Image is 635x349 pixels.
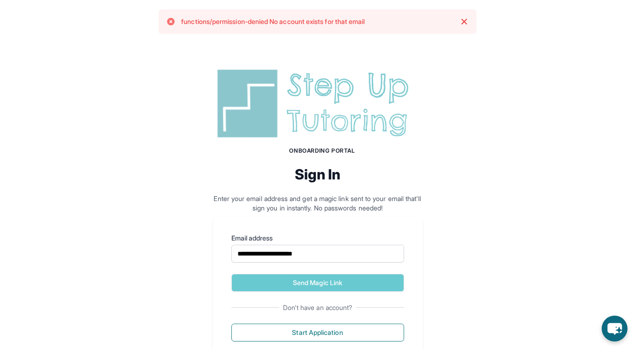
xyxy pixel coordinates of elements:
button: Send Magic Link [231,274,404,292]
button: chat-button [602,316,627,341]
label: Email address [231,233,404,243]
h2: Sign In [213,166,423,183]
h1: Onboarding Portal [222,147,423,155]
p: Enter your email address and get a magic link sent to your email that'll sign you in instantly. N... [213,194,423,213]
span: Don't have an account? [279,303,356,312]
img: Step Up Tutoring horizontal logo [213,66,423,141]
button: Start Application [231,324,404,341]
p: functions/permission-denied No account exists for that email [181,17,365,26]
